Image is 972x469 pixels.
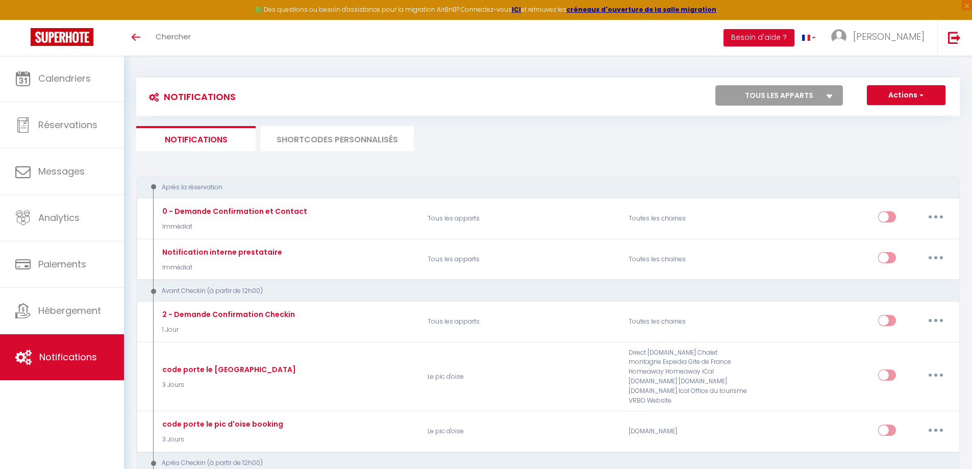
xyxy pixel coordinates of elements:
[622,204,756,233] div: Toutes les chaines
[929,423,964,461] iframe: Chat
[31,28,93,46] img: Super Booking
[146,183,934,192] div: Après la réservation
[39,351,97,363] span: Notifications
[421,244,622,274] p: Tous les apparts
[38,72,91,85] span: Calendriers
[160,263,282,273] p: Immédiat
[622,417,756,447] div: [DOMAIN_NAME]
[38,258,86,270] span: Paiements
[38,211,80,224] span: Analytics
[421,348,622,406] p: Le pic d'oise
[622,348,756,406] div: Direct [DOMAIN_NAME] Chalet montagne Expedia Gite de France Homeaway Homeaway iCal [DOMAIN_NAME] ...
[622,244,756,274] div: Toutes les chaines
[261,126,414,151] li: SHORTCODES PERSONNALISÉS
[512,5,521,14] a: ICI
[160,325,295,335] p: 1 Jour
[144,85,236,108] h3: Notifications
[853,30,925,43] span: [PERSON_NAME]
[824,20,937,56] a: ... [PERSON_NAME]
[421,307,622,337] p: Tous les apparts
[160,364,296,375] div: code porte le [GEOGRAPHIC_DATA]
[160,435,283,445] p: 3 Jours
[160,309,295,320] div: 2 - Demande Confirmation Checkin
[146,286,934,296] div: Avant Checkin (à partir de 12h00)
[146,458,934,468] div: Après Checkin (à partir de 12h00)
[831,29,846,44] img: ...
[421,417,622,447] p: Le pic d'oise
[421,204,622,233] p: Tous les apparts
[160,246,282,258] div: Notification interne prestataire
[160,222,307,232] p: Immédiat
[724,29,794,46] button: Besoin d'aide ?
[156,31,191,42] span: Chercher
[948,31,961,44] img: logout
[148,20,198,56] a: Chercher
[160,206,307,217] div: 0 - Demande Confirmation et Contact
[622,307,756,337] div: Toutes les chaines
[136,126,256,151] li: Notifications
[38,118,97,131] span: Réservations
[38,304,101,317] span: Hébergement
[160,418,283,430] div: code porte le pic d'oise booking
[160,380,296,390] p: 3 Jours
[867,85,945,106] button: Actions
[38,165,85,178] span: Messages
[566,5,716,14] a: créneaux d'ouverture de la salle migration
